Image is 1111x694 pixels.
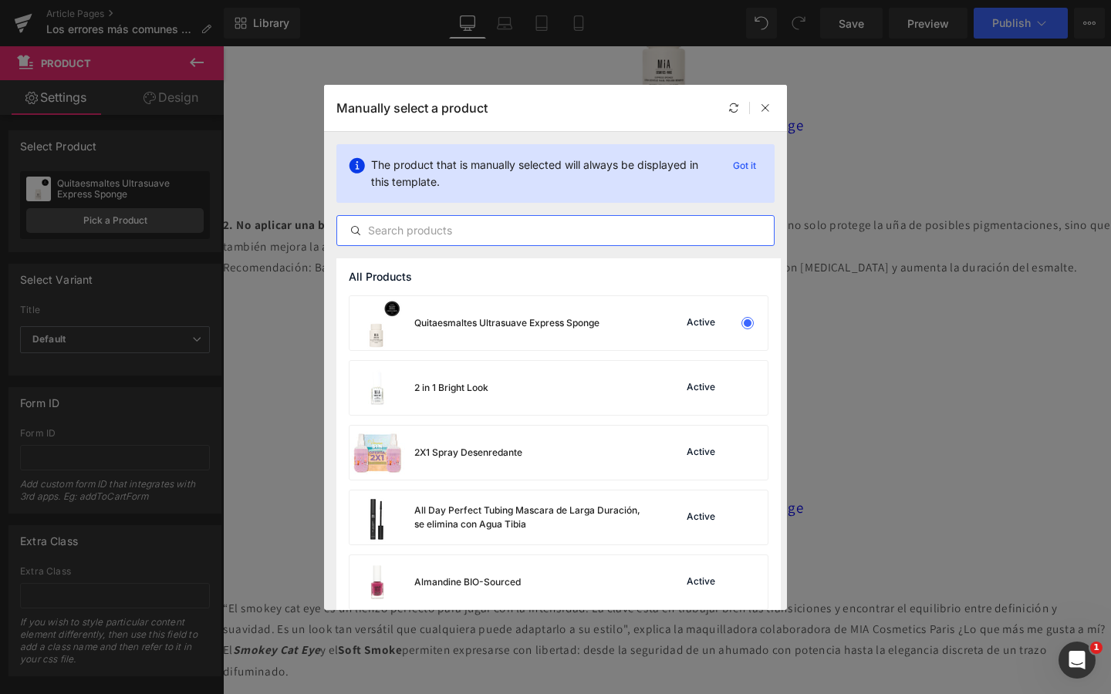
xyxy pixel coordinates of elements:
[414,118,520,154] button: ¡Lo quiero!
[350,426,405,480] img: product-img
[10,626,102,642] strong: Smokey Cat Eye
[371,157,714,190] p: The product that is manually selected will always be displayed in this template.
[375,290,559,473] img: Quitaesmaltes Ultrasuave Express Sponge
[350,296,405,350] img: product-img
[684,511,718,524] div: Active
[414,520,520,557] button: ¡Lo quiero!
[121,626,188,642] strong: Soft Smoke
[414,446,522,460] div: 2X1 Spray Desenredante
[350,361,405,415] img: product-img
[452,96,482,119] span: €9.95
[323,476,610,494] a: Quitaesmaltes Ultrasuave Express Sponge
[414,316,599,330] div: Quitaesmaltes Ultrasuave Express Sponge
[684,382,718,394] div: Active
[337,221,774,240] input: Search products
[414,381,488,395] div: 2 in 1 Bright Look
[414,504,646,531] div: All Day Perfect Tubing Mascara de Larga Duración, se elimina con Agua Tibia
[452,498,482,520] span: €9.95
[684,576,718,588] div: Active
[684,446,718,459] div: Active
[727,157,762,175] p: Got it
[1059,642,1096,679] iframe: Intercom live chat
[684,317,718,329] div: Active
[350,555,405,609] img: product-img
[350,490,405,544] img: product-img
[414,575,521,589] div: Almandine BIO-Sourced
[336,100,488,116] p: Manually select a product
[323,73,610,92] a: Quitaesmaltes Ultrasuave Express Sponge
[336,258,781,295] div: All Products
[1090,642,1103,654] span: 1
